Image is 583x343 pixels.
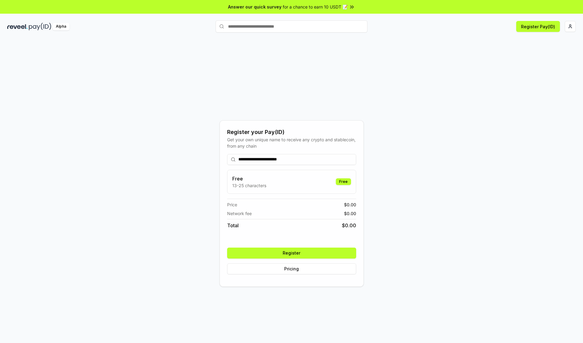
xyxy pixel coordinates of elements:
[227,210,252,217] span: Network fee
[29,23,51,30] img: pay_id
[227,128,356,136] div: Register your Pay(ID)
[227,222,239,229] span: Total
[283,4,348,10] span: for a chance to earn 10 USDT 📝
[516,21,560,32] button: Register Pay(ID)
[228,4,281,10] span: Answer our quick survey
[336,178,351,185] div: Free
[342,222,356,229] span: $ 0.00
[227,263,356,274] button: Pricing
[344,201,356,208] span: $ 0.00
[227,201,237,208] span: Price
[232,175,266,182] h3: Free
[232,182,266,189] p: 13-25 characters
[7,23,28,30] img: reveel_dark
[344,210,356,217] span: $ 0.00
[227,136,356,149] div: Get your own unique name to receive any crypto and stablecoin, from any chain
[227,248,356,259] button: Register
[53,23,70,30] div: Alpha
